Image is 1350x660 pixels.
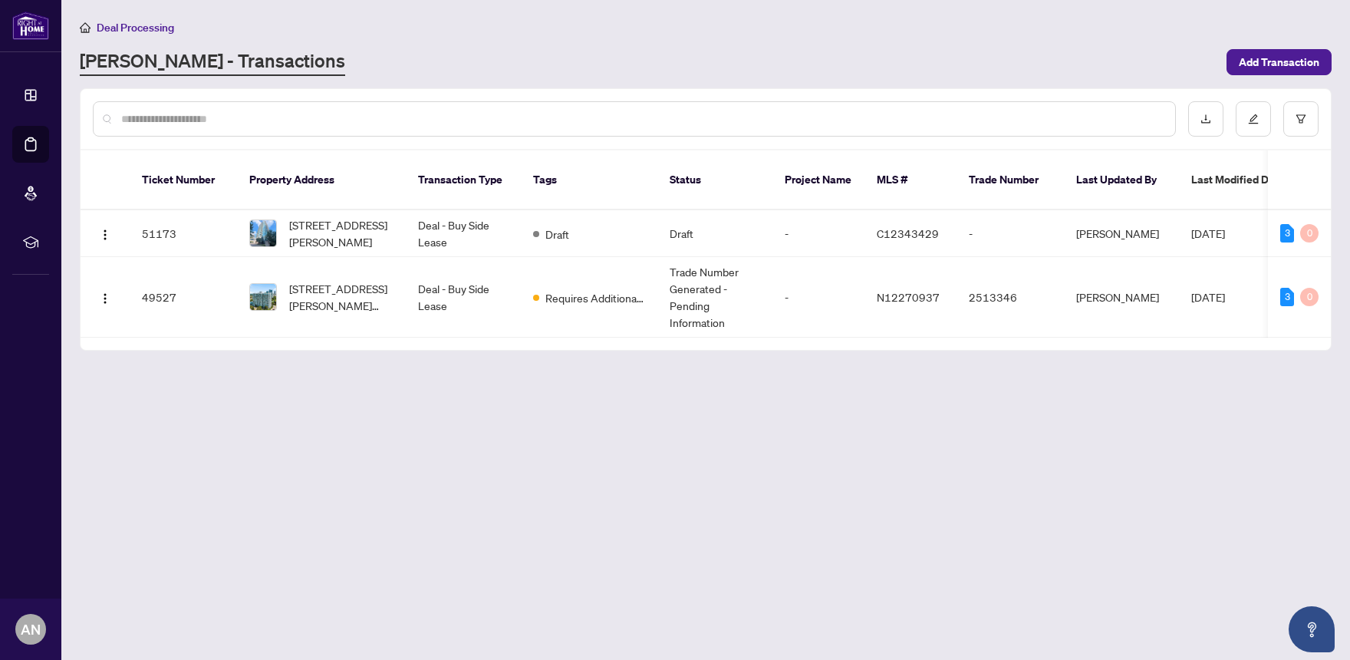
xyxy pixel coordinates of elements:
[1064,257,1179,338] td: [PERSON_NAME]
[1289,606,1335,652] button: Open asap
[772,210,864,257] td: -
[957,210,1064,257] td: -
[1191,226,1225,240] span: [DATE]
[957,150,1064,210] th: Trade Number
[130,150,237,210] th: Ticket Number
[406,210,521,257] td: Deal - Buy Side Lease
[1064,210,1179,257] td: [PERSON_NAME]
[93,285,117,309] button: Logo
[406,257,521,338] td: Deal - Buy Side Lease
[99,229,111,241] img: Logo
[237,150,406,210] th: Property Address
[21,619,41,640] span: AN
[1300,224,1319,243] div: 0
[1280,288,1294,306] div: 3
[1300,288,1319,306] div: 0
[80,22,91,33] span: home
[1227,49,1332,75] button: Add Transaction
[545,226,569,243] span: Draft
[1296,114,1306,124] span: filter
[1283,101,1319,137] button: filter
[1191,290,1225,304] span: [DATE]
[12,12,49,40] img: logo
[93,221,117,246] button: Logo
[1248,114,1259,124] span: edit
[545,289,645,306] span: Requires Additional Docs
[1191,171,1285,188] span: Last Modified Date
[864,150,957,210] th: MLS #
[1064,150,1179,210] th: Last Updated By
[99,292,111,305] img: Logo
[1239,50,1319,74] span: Add Transaction
[772,257,864,338] td: -
[289,216,393,250] span: [STREET_ADDRESS][PERSON_NAME]
[1280,224,1294,243] div: 3
[877,226,939,240] span: C12343429
[250,220,276,246] img: thumbnail-img
[957,257,1064,338] td: 2513346
[250,284,276,310] img: thumbnail-img
[289,280,393,314] span: [STREET_ADDRESS][PERSON_NAME][PERSON_NAME]
[772,150,864,210] th: Project Name
[80,48,345,76] a: [PERSON_NAME] - Transactions
[657,210,772,257] td: Draft
[521,150,657,210] th: Tags
[877,290,940,304] span: N12270937
[130,257,237,338] td: 49527
[1188,101,1223,137] button: download
[1200,114,1211,124] span: download
[97,21,174,35] span: Deal Processing
[657,150,772,210] th: Status
[1179,150,1317,210] th: Last Modified Date
[1236,101,1271,137] button: edit
[657,257,772,338] td: Trade Number Generated - Pending Information
[130,210,237,257] td: 51173
[406,150,521,210] th: Transaction Type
